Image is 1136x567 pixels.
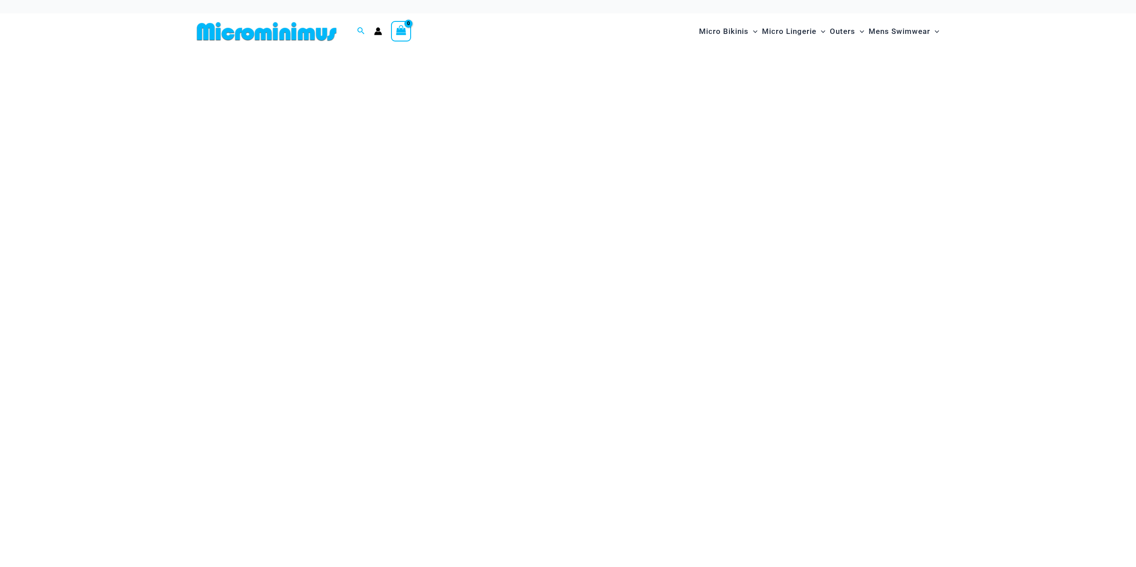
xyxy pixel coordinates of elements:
span: Menu Toggle [930,20,939,43]
a: Micro BikinisMenu ToggleMenu Toggle [697,18,760,45]
span: Outers [830,20,855,43]
a: View Shopping Cart, empty [391,21,412,41]
span: Micro Lingerie [762,20,816,43]
img: MM SHOP LOGO FLAT [193,21,340,41]
span: Menu Toggle [816,20,825,43]
a: Search icon link [357,26,365,37]
span: Mens Swimwear [869,20,930,43]
span: Menu Toggle [749,20,757,43]
a: Micro LingerieMenu ToggleMenu Toggle [760,18,828,45]
a: Mens SwimwearMenu ToggleMenu Toggle [866,18,941,45]
a: OutersMenu ToggleMenu Toggle [828,18,866,45]
a: Account icon link [374,27,382,35]
nav: Site Navigation [695,17,943,46]
span: Micro Bikinis [699,20,749,43]
span: Menu Toggle [855,20,864,43]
